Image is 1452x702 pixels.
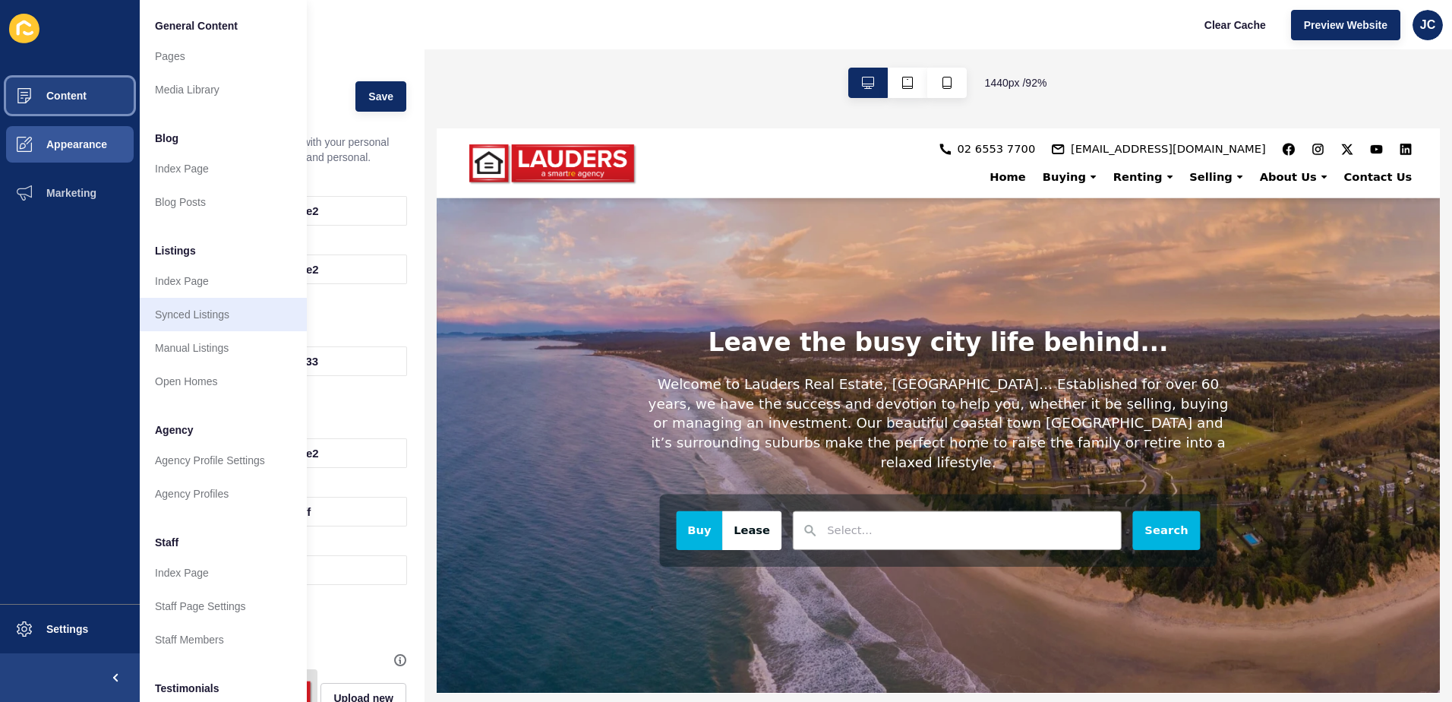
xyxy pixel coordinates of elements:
a: Index Page [140,152,307,185]
button: Clear Cache [1192,10,1279,40]
span: About Us [897,46,959,60]
div: Renting [728,46,812,61]
h1: Leave the busy city life behind... [296,217,797,249]
span: Listings [155,243,196,258]
span: Selling [821,46,868,60]
span: 02 6553 7700 [567,14,652,32]
a: Manual Listings [140,331,307,365]
a: Staff Members [140,623,307,656]
div: Buying [652,46,728,61]
a: [EMAIL_ADDRESS][DOMAIN_NAME] [671,16,904,30]
button: Buy [261,417,311,460]
span: JC [1420,17,1435,33]
a: Index Page [140,556,307,590]
span: Buying [661,46,708,60]
a: Pages [140,40,307,73]
span: Save [368,89,393,104]
a: Synced Listings [140,298,307,331]
button: Save [355,81,406,112]
a: facebook [922,16,936,30]
span: Preview Website [1304,17,1387,33]
a: Home [594,46,652,60]
button: Lease [311,417,375,460]
a: instagram [954,16,967,30]
span: [EMAIL_ADDRESS][DOMAIN_NAME] [691,14,904,32]
button: Preview Website [1291,10,1400,40]
a: Media Library [140,73,307,106]
a: Contact Us [980,46,1063,60]
span: Staff [155,535,178,550]
a: Agency Profiles [140,477,307,511]
a: logo [30,4,220,72]
a: youtube [1018,16,1031,30]
img: logo [30,12,220,63]
a: Index Page [140,264,307,298]
span: Clear Cache [1204,17,1266,33]
button: Search [759,417,832,460]
span: Blog [155,131,178,146]
span: Agency [155,422,194,438]
a: Blog Posts [140,185,307,219]
h2: Welcome to Lauders Real Estate, [GEOGRAPHIC_DATA]… Established for over 60 years, we have the suc... [229,268,863,375]
span: 1440 px / 92 % [985,75,1047,90]
a: twitter [986,16,999,30]
span: Testimonials [155,681,219,696]
a: Staff Page Settings [140,590,307,623]
span: Renting [737,46,791,60]
div: Selling [812,46,889,61]
span: General Content [155,18,238,33]
a: 02 6553 7700 [548,16,652,30]
a: Open Homes [140,365,307,398]
input: Select... [426,429,491,447]
div: About Us [888,46,980,61]
a: linkedin [1050,16,1063,30]
a: Agency Profile Settings [140,444,307,477]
